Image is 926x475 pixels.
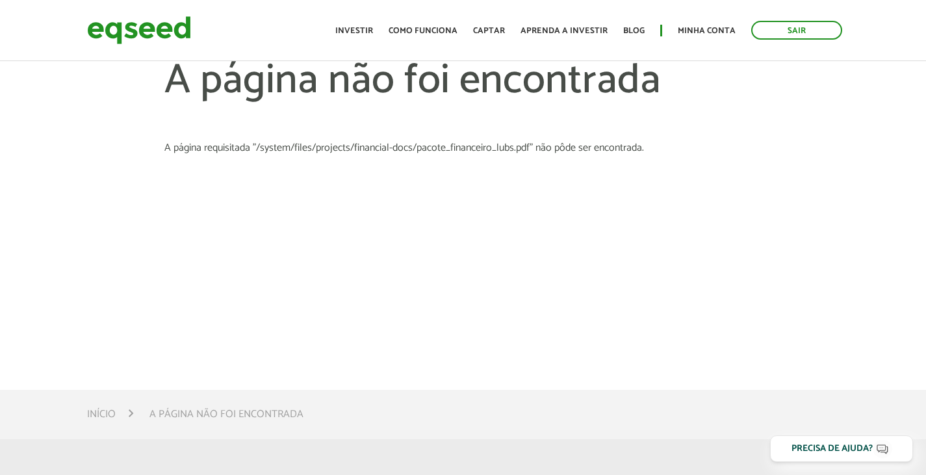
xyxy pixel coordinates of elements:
[521,27,608,35] a: Aprenda a investir
[87,409,116,420] a: Início
[164,58,762,143] h1: A página não foi encontrada
[389,27,457,35] a: Como funciona
[164,143,762,153] section: A página requisitada "/system/files/projects/financial-docs/pacote_financeiro_lubs.pdf" não pôde ...
[678,27,736,35] a: Minha conta
[149,405,303,423] li: A página não foi encontrada
[623,27,645,35] a: Blog
[87,13,191,47] img: EqSeed
[473,27,505,35] a: Captar
[335,27,373,35] a: Investir
[751,21,842,40] a: Sair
